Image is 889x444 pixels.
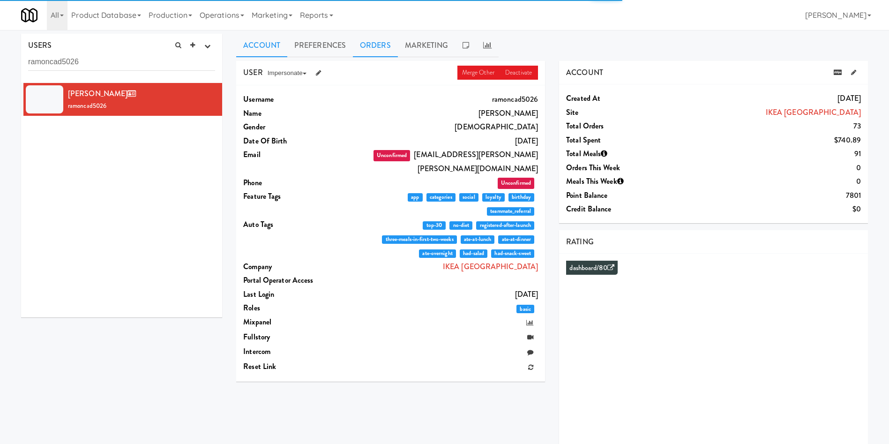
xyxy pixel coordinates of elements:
a: dashboard/80 [569,263,614,273]
span: had-salad [460,249,487,258]
span: Unconfirmed [498,178,534,189]
span: USERS [28,40,52,51]
a: Account [236,34,287,57]
dd: [PERSON_NAME] [361,106,538,120]
span: had-snack-sweet [491,249,534,258]
span: Unconfirmed [374,150,410,161]
span: top-30 [423,221,446,230]
a: Deactivate [501,66,538,80]
span: categories [426,193,456,202]
a: Merge Other [457,66,501,80]
dt: Fullstory [243,330,361,344]
span: teammate_referral [487,207,534,216]
span: ate-at-dinner [498,235,534,244]
dt: Meals This Week [566,174,684,188]
dt: Reset link [243,360,361,374]
span: no-diet [449,221,472,230]
span: basic [516,305,534,313]
dt: Orders This Week [566,161,684,175]
dd: ramoncad5026 [361,92,538,106]
dd: 91 [684,147,861,161]
span: loyalty [482,193,505,202]
span: ACCOUNT [566,67,603,78]
a: IKEA [GEOGRAPHIC_DATA] [766,107,861,118]
dt: Gender [243,120,361,134]
dt: Point Balance [566,188,684,203]
dt: Email [243,148,361,162]
dt: Phone [243,176,361,190]
dt: Site [566,105,684,120]
dt: Last login [243,287,361,301]
dd: 0 [684,174,861,188]
dd: [DATE] [361,134,538,148]
a: IKEA [GEOGRAPHIC_DATA] [443,261,538,272]
dt: Total Meals [566,147,684,161]
dt: Date Of Birth [243,134,361,148]
span: birthday [508,193,534,202]
dd: [DATE] [361,287,538,301]
li: [PERSON_NAME]ramoncad5026 [21,83,222,116]
a: Marketing [398,34,456,57]
dt: Total Spent [566,133,684,147]
dt: Created at [566,91,684,105]
dt: Username [243,92,361,106]
dt: Portal Operator Access [243,273,361,287]
span: ate-at-lunch [461,235,495,244]
dd: $0 [684,202,861,216]
span: registered-after-launch [476,221,534,230]
dt: Mixpanel [243,315,361,329]
dt: Total Orders [566,119,684,133]
dd: $740.89 [684,133,861,147]
img: Micromart [21,7,37,23]
dd: [EMAIL_ADDRESS][PERSON_NAME][PERSON_NAME][DOMAIN_NAME] [361,148,538,175]
span: USER [243,67,262,78]
dt: Credit Balance [566,202,684,216]
button: Impersonate [263,66,311,80]
span: RATING [566,236,594,247]
dd: 7801 [684,188,861,203]
span: ramoncad5026 [68,101,106,110]
span: three-meals-in-first-two-weeks [382,235,456,244]
dd: 0 [684,161,861,175]
dd: [DATE] [684,91,861,105]
dt: Feature Tags [243,189,361,203]
dt: Company [243,260,361,274]
span: app [408,193,423,202]
span: social [459,193,478,202]
span: [PERSON_NAME] [68,88,140,99]
dt: Name [243,106,361,120]
span: ate-overnight [419,249,456,258]
a: Orders [353,34,398,57]
dt: Auto Tags [243,218,361,232]
dd: [DEMOGRAPHIC_DATA] [361,120,538,134]
dd: 73 [684,119,861,133]
dt: Intercom [243,345,361,359]
dt: Roles [243,301,361,315]
a: Preferences [287,34,353,57]
input: Search user [28,53,215,71]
